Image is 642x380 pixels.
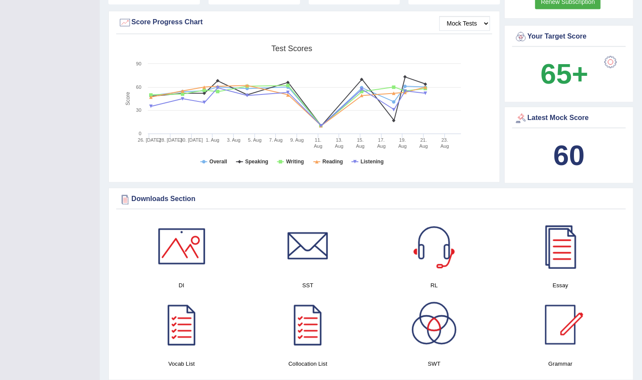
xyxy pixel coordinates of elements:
[180,137,203,143] tspan: 30. [DATE]
[514,112,623,125] div: Latest Mock Score
[440,143,449,149] tspan: Aug
[245,159,268,165] tspan: Speaking
[540,58,588,90] b: 65+
[248,137,261,143] tspan: 5. Aug
[123,359,240,368] h4: Vocab List
[136,84,141,90] text: 60
[502,281,619,290] h4: Essay
[377,143,386,149] tspan: Aug
[356,143,365,149] tspan: Aug
[136,61,141,66] text: 90
[286,159,304,165] tspan: Writing
[159,137,182,143] tspan: 28. [DATE]
[375,359,493,368] h4: SWT
[361,159,384,165] tspan: Listening
[269,137,283,143] tspan: 7. Aug
[336,137,342,143] tspan: 13.
[514,30,623,43] div: Your Target Score
[249,281,366,290] h4: SST
[502,359,619,368] h4: Grammar
[206,137,219,143] tspan: 1. Aug
[139,131,141,136] text: 0
[335,143,343,149] tspan: Aug
[420,137,427,143] tspan: 21.
[249,359,366,368] h4: Collocation List
[399,137,406,143] tspan: 19.
[419,143,428,149] tspan: Aug
[136,107,141,113] text: 30
[118,193,623,206] div: Downloads Section
[398,143,407,149] tspan: Aug
[441,137,448,143] tspan: 23.
[357,137,363,143] tspan: 15.
[125,92,131,106] tspan: Score
[323,159,343,165] tspan: Reading
[314,143,323,149] tspan: Aug
[315,137,321,143] tspan: 11.
[227,137,240,143] tspan: 3. Aug
[209,159,227,165] tspan: Overall
[378,137,385,143] tspan: 17.
[118,16,490,29] div: Score Progress Chart
[123,281,240,290] h4: DI
[375,281,493,290] h4: RL
[553,140,584,171] b: 60
[290,137,303,143] tspan: 9. Aug
[271,44,312,53] tspan: Test scores
[138,137,161,143] tspan: 26. [DATE]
